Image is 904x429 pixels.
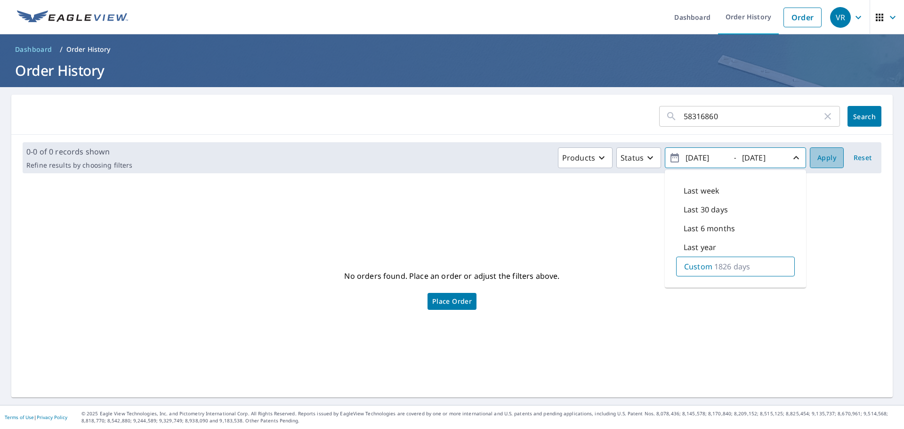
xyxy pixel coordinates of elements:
[37,414,67,421] a: Privacy Policy
[684,204,728,215] p: Last 30 days
[714,261,750,272] p: 1826 days
[5,414,67,420] p: |
[11,42,893,57] nav: breadcrumb
[847,106,881,127] button: Search
[676,257,795,276] div: Custom1826 days
[830,7,851,28] div: VR
[66,45,111,54] p: Order History
[676,181,795,200] div: Last week
[428,293,476,310] a: Place Order
[60,44,63,55] li: /
[5,414,34,421] a: Terms of Use
[665,147,806,168] button: -
[684,261,712,272] p: Custom
[81,410,899,424] p: © 2025 Eagle View Technologies, Inc. and Pictometry International Corp. All Rights Reserved. Repo...
[683,150,729,165] input: yyyy/mm/dd
[810,147,844,168] button: Apply
[616,147,661,168] button: Status
[684,242,716,253] p: Last year
[432,299,472,304] span: Place Order
[676,219,795,238] div: Last 6 months
[558,147,613,168] button: Products
[11,61,893,80] h1: Order History
[26,146,132,157] p: 0-0 of 0 records shown
[847,147,878,168] button: Reset
[855,112,874,121] span: Search
[739,150,785,165] input: yyyy/mm/dd
[817,152,836,164] span: Apply
[669,150,802,166] span: -
[676,238,795,257] div: Last year
[15,45,52,54] span: Dashboard
[621,152,644,163] p: Status
[684,103,822,130] input: Address, Report #, Claim ID, etc.
[676,200,795,219] div: Last 30 days
[684,223,735,234] p: Last 6 months
[562,152,595,163] p: Products
[26,161,132,170] p: Refine results by choosing filters
[851,152,874,164] span: Reset
[17,10,128,24] img: EV Logo
[783,8,822,27] a: Order
[684,185,719,196] p: Last week
[344,268,559,283] p: No orders found. Place an order or adjust the filters above.
[11,42,56,57] a: Dashboard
